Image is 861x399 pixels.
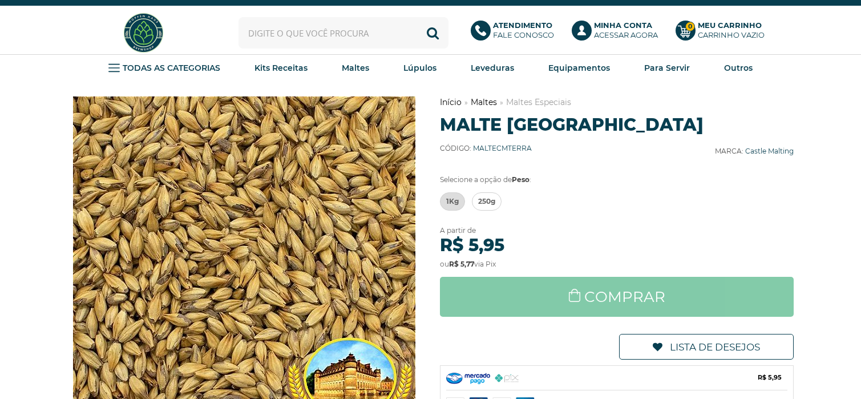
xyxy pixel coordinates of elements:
[572,21,664,46] a: Minha ContaAcessar agora
[108,59,220,76] a: TODAS AS CATEGORIAS
[403,59,436,76] a: Lúpulos
[644,63,690,73] strong: Para Servir
[548,63,610,73] strong: Equipamentos
[254,59,308,76] a: Kits Receitas
[472,192,502,211] a: 250g
[471,21,560,46] a: AtendimentoFale conosco
[440,226,476,235] span: A partir de
[512,175,529,184] b: Peso
[594,21,658,40] p: Acessar agora
[440,97,462,107] a: Início
[123,63,220,73] strong: TODAS AS CATEGORIAS
[506,97,571,107] a: Maltes Especiais
[403,63,436,73] strong: Lúpulos
[440,144,471,152] b: Código:
[440,235,504,256] strong: R$ 5,95
[440,277,794,317] a: Comprar
[698,21,762,30] b: Meu Carrinho
[685,22,695,31] strong: 0
[440,175,531,184] span: Selecione a opção de :
[724,59,753,76] a: Outros
[440,260,496,268] span: ou via Pix
[644,59,690,76] a: Para Servir
[471,63,514,73] strong: Leveduras
[417,17,448,49] button: Buscar
[446,193,459,210] span: 1Kg
[478,193,495,210] span: 250g
[342,63,369,73] strong: Maltes
[239,17,448,49] input: Digite o que você procura
[594,21,652,30] b: Minha Conta
[724,63,753,73] strong: Outros
[449,260,474,268] strong: R$ 5,77
[493,21,552,30] b: Atendimento
[745,147,794,155] a: Castle Malting
[473,144,532,152] span: MALTECMTERRA
[619,334,794,360] a: Lista de Desejos
[495,374,519,382] img: PIX
[122,11,165,54] img: Hopfen Haus BrewShop
[698,30,765,40] div: Carrinho Vazio
[440,192,465,211] a: 1Kg
[758,372,782,384] b: R$ 5,95
[440,114,794,135] h1: Malte [GEOGRAPHIC_DATA]
[715,147,743,155] b: Marca:
[254,63,308,73] strong: Kits Receitas
[342,59,369,76] a: Maltes
[493,21,554,40] p: Fale conosco
[548,59,610,76] a: Equipamentos
[471,59,514,76] a: Leveduras
[471,97,497,107] a: Maltes
[446,373,490,384] img: Mercado Pago Checkout PRO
